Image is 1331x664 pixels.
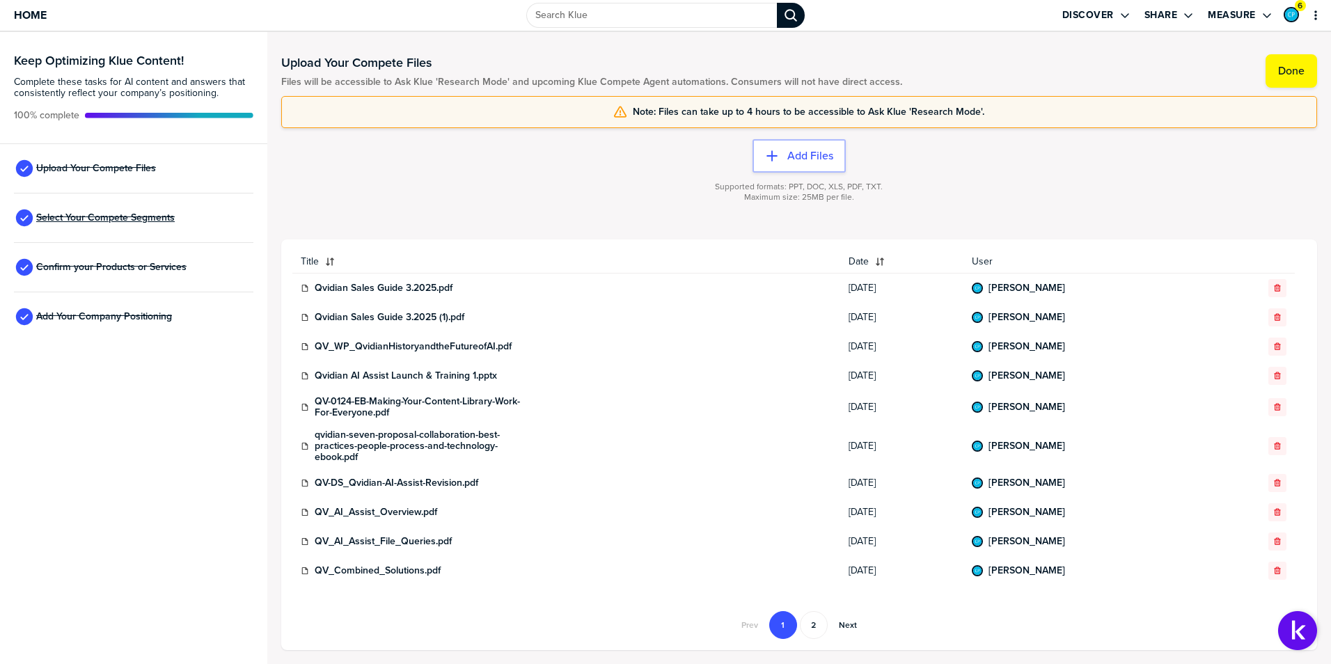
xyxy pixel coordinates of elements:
img: 7be8f54e53ea04b59f32570bf82b285c-sml.png [973,442,982,450]
button: Open Support Center [1278,611,1317,650]
span: [DATE] [849,370,954,381]
span: [DATE] [849,536,954,547]
img: 7be8f54e53ea04b59f32570bf82b285c-sml.png [1285,8,1298,21]
h1: Upload Your Compete Files [281,54,902,71]
a: Qvidian Sales Guide 3.2025.pdf [315,283,452,294]
img: 7be8f54e53ea04b59f32570bf82b285c-sml.png [973,508,982,516]
span: [DATE] [849,283,954,294]
span: [DATE] [849,402,954,413]
div: Chad Pachtinger [972,341,983,352]
div: Chad Pachtinger [972,370,983,381]
a: QV-DS_Qvidian-AI-Assist-Revision.pdf [315,477,478,489]
a: qvidian-seven-proposal-collaboration-best-practices-people-process-and-technology-ebook.pdf [315,429,523,463]
div: Chad Pachtinger [972,565,983,576]
span: User [972,256,1207,267]
div: Chad Pachtinger [1284,7,1299,22]
span: [DATE] [849,477,954,489]
span: Active [14,110,79,121]
img: 7be8f54e53ea04b59f32570bf82b285c-sml.png [973,403,982,411]
span: Maximum size: 25MB per file. [744,192,854,203]
span: Supported formats: PPT, DOC, XLS, PDF, TXT. [715,182,883,192]
a: QV_Combined_Solutions.pdf [315,565,441,576]
span: Home [14,9,47,21]
a: [PERSON_NAME] [989,370,1065,381]
a: [PERSON_NAME] [989,565,1065,576]
a: Qvidian AI Assist Launch & Training 1.pptx [315,370,497,381]
span: [DATE] [849,441,954,452]
a: QV_WP_QvidianHistoryandtheFutureofAI.pdf [315,341,512,352]
span: Select Your Compete Segments [36,212,175,223]
button: Add Files [753,139,846,173]
a: [PERSON_NAME] [989,283,1065,294]
div: Chad Pachtinger [972,477,983,489]
a: Edit Profile [1282,6,1300,24]
span: Title [301,256,319,267]
span: Date [849,256,869,267]
div: Chad Pachtinger [972,536,983,547]
label: Done [1278,64,1305,78]
a: QV-0124-EB-Making-Your-Content-Library-Work-For-Everyone.pdf [315,396,523,418]
button: Date [840,251,963,273]
span: Files will be accessible to Ask Klue 'Research Mode' and upcoming Klue Compete Agent automations.... [281,77,902,88]
div: Chad Pachtinger [972,441,983,452]
div: Chad Pachtinger [972,507,983,518]
button: Go to next page [830,611,865,639]
button: Go to page 2 [800,611,828,639]
div: Chad Pachtinger [972,283,983,294]
label: Measure [1208,9,1256,22]
img: 7be8f54e53ea04b59f32570bf82b285c-sml.png [973,537,982,546]
img: 7be8f54e53ea04b59f32570bf82b285c-sml.png [973,567,982,575]
nav: Pagination Navigation [732,611,867,639]
a: [PERSON_NAME] [989,536,1065,547]
button: Title [292,251,841,273]
div: Chad Pachtinger [972,312,983,323]
input: Search Klue [526,3,777,28]
span: [DATE] [849,565,954,576]
div: Chad Pachtinger [972,402,983,413]
img: 7be8f54e53ea04b59f32570bf82b285c-sml.png [973,479,982,487]
h3: Keep Optimizing Klue Content! [14,54,253,67]
button: Done [1266,54,1317,88]
div: Search Klue [777,3,805,28]
img: 7be8f54e53ea04b59f32570bf82b285c-sml.png [973,372,982,380]
img: 7be8f54e53ea04b59f32570bf82b285c-sml.png [973,342,982,351]
span: Add Your Company Positioning [36,311,172,322]
span: 6 [1298,1,1302,11]
span: Note: Files can take up to 4 hours to be accessible to Ask Klue 'Research Mode'. [633,106,984,118]
a: QV_AI_Assist_Overview.pdf [315,507,437,518]
span: Confirm your Products or Services [36,262,187,273]
a: Qvidian Sales Guide 3.2025 (1).pdf [315,312,464,323]
a: [PERSON_NAME] [989,477,1065,489]
label: Add Files [787,149,833,163]
a: [PERSON_NAME] [989,402,1065,413]
a: [PERSON_NAME] [989,507,1065,518]
span: [DATE] [849,341,954,352]
label: Discover [1062,9,1114,22]
a: QV_AI_Assist_File_Queries.pdf [315,536,452,547]
a: [PERSON_NAME] [989,312,1065,323]
span: [DATE] [849,312,954,323]
a: [PERSON_NAME] [989,441,1065,452]
span: Upload Your Compete Files [36,163,156,174]
button: Go to previous page [733,611,766,639]
a: [PERSON_NAME] [989,341,1065,352]
label: Share [1144,9,1178,22]
img: 7be8f54e53ea04b59f32570bf82b285c-sml.png [973,284,982,292]
span: Complete these tasks for AI content and answers that consistently reflect your company’s position... [14,77,253,99]
span: [DATE] [849,507,954,518]
img: 7be8f54e53ea04b59f32570bf82b285c-sml.png [973,313,982,322]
